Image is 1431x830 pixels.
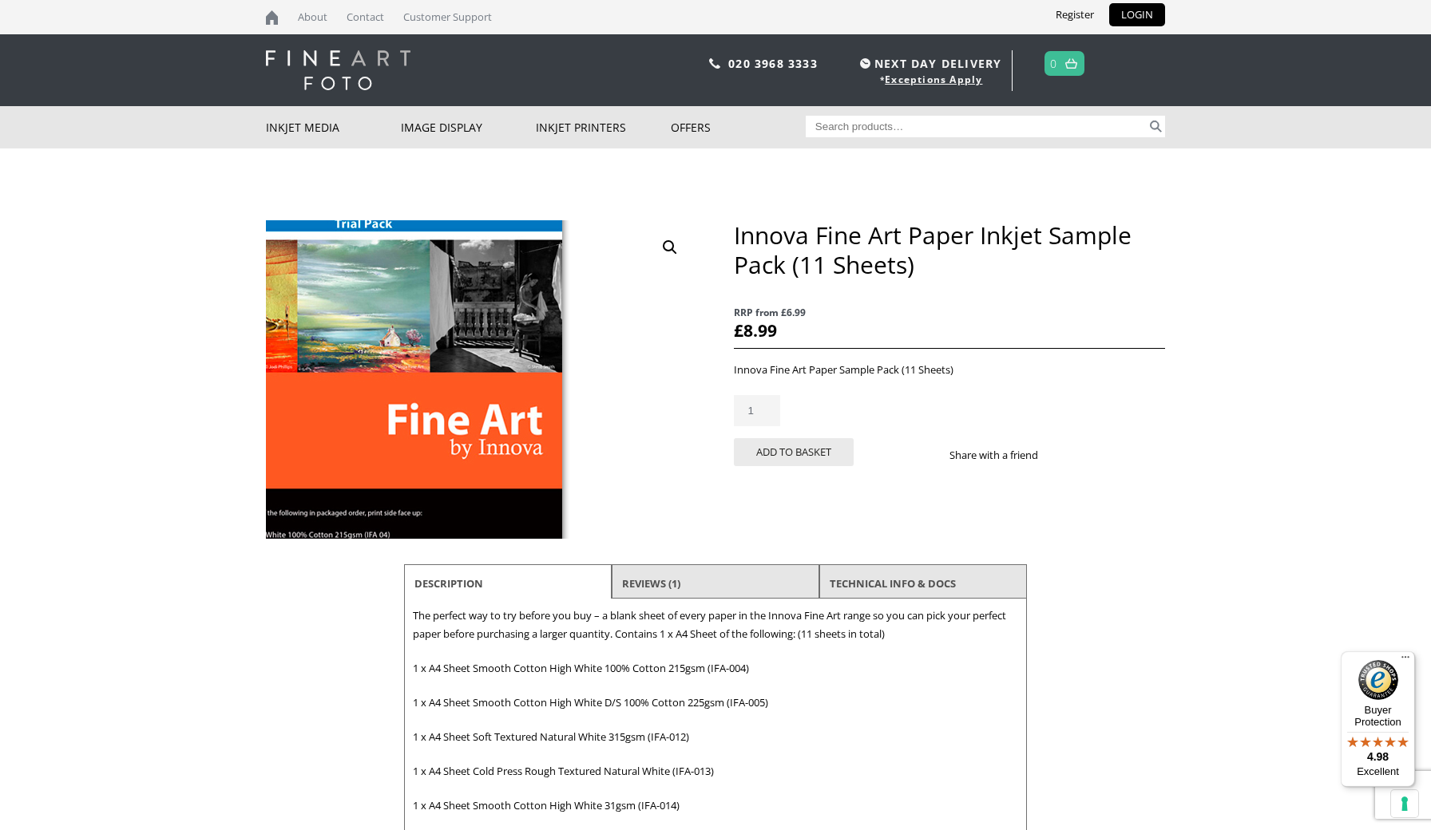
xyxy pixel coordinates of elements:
[728,56,818,71] a: 020 3968 3333
[1096,449,1108,461] img: email sharing button
[734,319,743,342] span: £
[734,361,1165,379] p: Innova Fine Art Paper Sample Pack (11 Sheets)
[856,54,1001,73] span: NEXT DAY DELIVERY
[413,659,1018,678] p: 1 x A4 Sheet Smooth Cotton High White 100% Cotton 215gsm (IFA-004)
[413,607,1018,643] p: The perfect way to try before you buy – a blank sheet of every paper in the Innova Fine Art range...
[413,762,1018,781] p: 1 x A4 Sheet Cold Press Rough Textured Natural White (IFA-013)
[266,106,401,148] a: Inkjet Media
[414,569,483,598] a: Description
[1358,660,1398,700] img: Trusted Shops Trustmark
[830,569,956,598] a: TECHNICAL INFO & DOCS
[1396,651,1415,670] button: Menu
[734,438,854,466] button: Add to basket
[1076,449,1089,461] img: twitter sharing button
[1050,52,1057,75] a: 0
[1044,3,1106,26] a: Register
[734,303,1165,322] span: RRP from £6.99
[401,106,536,148] a: Image Display
[885,73,982,86] a: Exceptions Apply
[1341,765,1415,778] p: Excellent
[709,58,720,69] img: phone.svg
[622,569,680,598] a: Reviews (1)
[266,50,410,90] img: logo-white.svg
[413,694,1018,712] p: 1 x A4 Sheet Smooth Cotton High White D/S 100% Cotton 225gsm (IFA-005)
[1065,58,1077,69] img: basket.svg
[413,796,1018,815] p: 1 x A4 Sheet Smooth Cotton High White 31gsm (IFA-014)
[671,106,806,148] a: Offers
[1367,750,1389,763] span: 4.98
[1057,449,1070,461] img: facebook sharing button
[1109,3,1165,26] a: LOGIN
[1391,790,1418,817] button: Your consent preferences for tracking technologies
[734,220,1165,279] h1: Innova Fine Art Paper Inkjet Sample Pack (11 Sheets)
[1341,651,1415,787] button: Trusted Shops TrustmarkBuyer Protection4.98Excellent
[1147,116,1165,137] button: Search
[949,446,1057,464] p: Share with a friend
[413,728,1018,746] p: 1 x A4 Sheet Soft Textured Natural White 315gsm (IFA-012)
[656,233,684,262] a: View full-screen image gallery
[806,116,1148,137] input: Search products…
[860,58,870,69] img: time.svg
[1341,704,1415,728] p: Buyer Protection
[734,395,780,426] input: Product quantity
[734,319,777,342] bdi: 8.99
[536,106,671,148] a: Inkjet Printers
